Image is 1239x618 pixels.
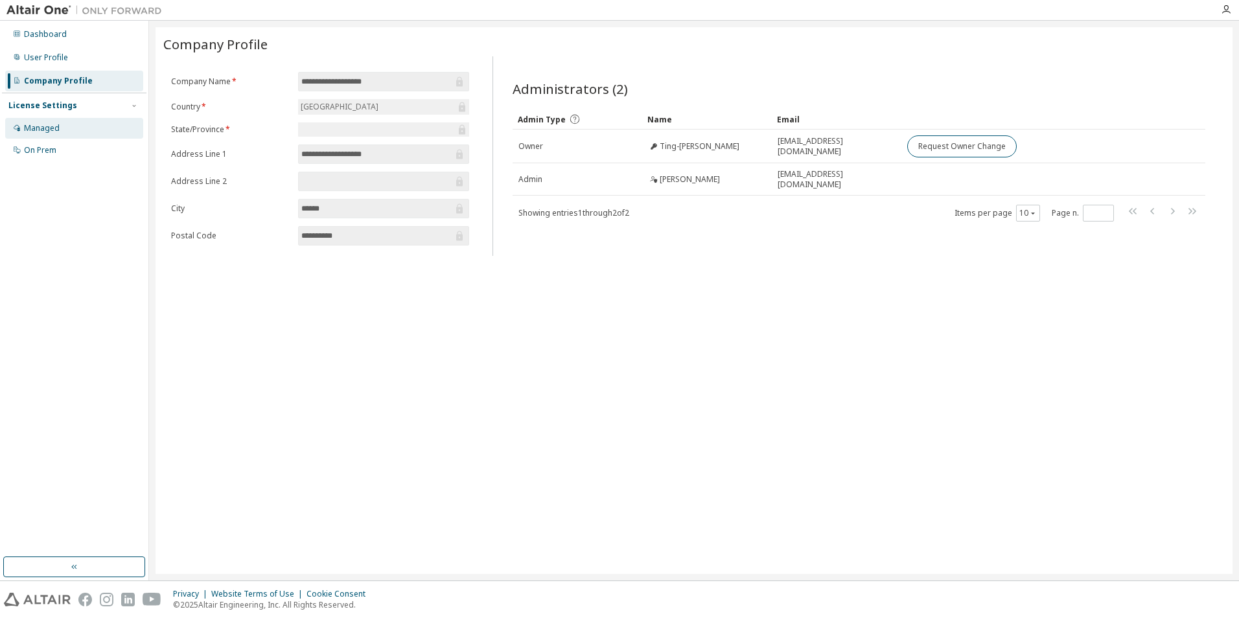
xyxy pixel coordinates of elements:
div: Company Profile [24,76,93,86]
div: Privacy [173,589,211,599]
span: Page n. [1052,205,1114,222]
span: [EMAIL_ADDRESS][DOMAIN_NAME] [778,136,896,157]
div: Name [647,109,767,130]
img: facebook.svg [78,593,92,606]
div: [GEOGRAPHIC_DATA] [299,100,380,114]
img: linkedin.svg [121,593,135,606]
span: Admin [518,174,542,185]
span: Owner [518,141,543,152]
p: © 2025 Altair Engineering, Inc. All Rights Reserved. [173,599,373,610]
div: License Settings [8,100,77,111]
span: Showing entries 1 through 2 of 2 [518,207,629,218]
div: Cookie Consent [307,589,373,599]
div: Website Terms of Use [211,589,307,599]
span: Administrators (2) [513,80,628,98]
label: City [171,203,290,214]
div: [GEOGRAPHIC_DATA] [298,99,469,115]
span: [EMAIL_ADDRESS][DOMAIN_NAME] [778,169,896,190]
span: Ting-[PERSON_NAME] [660,141,739,152]
img: instagram.svg [100,593,113,606]
img: youtube.svg [143,593,161,606]
label: Postal Code [171,231,290,241]
button: Request Owner Change [907,135,1017,157]
label: Company Name [171,76,290,87]
div: On Prem [24,145,56,155]
label: Country [171,102,290,112]
div: Dashboard [24,29,67,40]
img: Altair One [6,4,168,17]
div: Managed [24,123,60,133]
button: 10 [1019,208,1037,218]
span: Company Profile [163,35,268,53]
label: Address Line 1 [171,149,290,159]
span: Items per page [955,205,1040,222]
img: altair_logo.svg [4,593,71,606]
div: User Profile [24,52,68,63]
label: State/Province [171,124,290,135]
span: [PERSON_NAME] [660,174,720,185]
div: Email [777,109,896,130]
label: Address Line 2 [171,176,290,187]
span: Admin Type [518,114,566,125]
